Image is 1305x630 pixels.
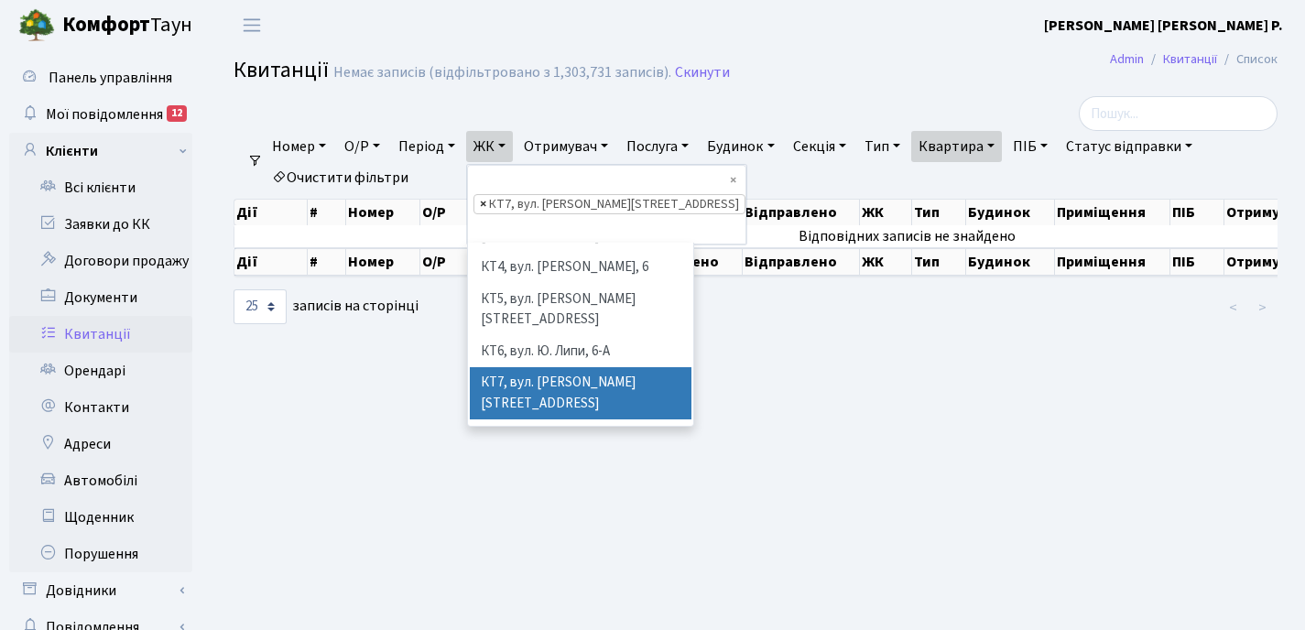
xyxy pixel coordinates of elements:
[1217,49,1278,70] li: Список
[1170,200,1223,225] th: ПІБ
[1079,96,1278,131] input: Пошук...
[333,64,671,81] div: Немає записів (відфільтровано з 1,303,731 записів).
[860,200,912,225] th: ЖК
[1006,131,1055,162] a: ПІБ
[9,499,192,536] a: Щоденник
[308,200,346,225] th: #
[1110,49,1144,69] a: Admin
[234,248,308,276] th: Дії
[912,248,967,276] th: Тип
[346,248,420,276] th: Номер
[470,367,691,419] li: КТ7, вул. [PERSON_NAME][STREET_ADDRESS]
[1059,131,1200,162] a: Статус відправки
[470,252,691,284] li: КТ4, вул. [PERSON_NAME], 6
[229,10,275,40] button: Переключити навігацію
[9,536,192,572] a: Порушення
[470,336,691,368] li: КТ6, вул. Ю. Липи, 6-А
[9,462,192,499] a: Автомобілі
[1170,248,1223,276] th: ПІБ
[18,7,55,44] img: logo.png
[234,289,287,324] select: записів на сторінці
[9,353,192,389] a: Орендарі
[234,200,308,225] th: Дії
[470,419,691,451] li: СП, [STREET_ADDRESS]
[743,200,860,225] th: Відправлено
[62,10,150,39] b: Комфорт
[62,10,192,41] span: Таун
[1163,49,1217,69] a: Квитанції
[46,104,163,125] span: Мої повідомлення
[265,131,333,162] a: Номер
[9,169,192,206] a: Всі клієнти
[420,248,474,276] th: О/Р
[911,131,1002,162] a: Квартира
[619,131,696,162] a: Послуга
[167,105,187,122] div: 12
[786,131,854,162] a: Секція
[9,60,192,96] a: Панель управління
[1055,200,1171,225] th: Приміщення
[308,248,346,276] th: #
[700,131,781,162] a: Будинок
[420,200,474,225] th: О/Р
[743,248,860,276] th: Відправлено
[675,64,730,81] a: Скинути
[9,133,192,169] a: Клієнти
[9,389,192,426] a: Контакти
[1044,15,1283,37] a: [PERSON_NAME] [PERSON_NAME] Р.
[9,426,192,462] a: Адреси
[466,131,513,162] a: ЖК
[857,131,908,162] a: Тип
[49,68,172,88] span: Панель управління
[912,200,967,225] th: Тип
[9,279,192,316] a: Документи
[265,162,416,193] a: Очистити фільтри
[966,200,1054,225] th: Будинок
[517,131,615,162] a: Отримувач
[9,572,192,609] a: Довідники
[234,54,329,86] span: Квитанції
[9,206,192,243] a: Заявки до КК
[1082,40,1305,79] nav: breadcrumb
[337,131,387,162] a: О/Р
[234,289,419,324] label: записів на сторінці
[966,248,1054,276] th: Будинок
[346,200,420,225] th: Номер
[473,194,745,214] li: КТ7, вул. Березнева, 12
[480,195,486,213] span: ×
[9,243,192,279] a: Договори продажу
[1055,248,1171,276] th: Приміщення
[9,316,192,353] a: Квитанції
[1044,16,1283,36] b: [PERSON_NAME] [PERSON_NAME] Р.
[470,284,691,336] li: КТ5, вул. [PERSON_NAME][STREET_ADDRESS]
[730,171,736,190] span: Видалити всі елементи
[391,131,462,162] a: Період
[9,96,192,133] a: Мої повідомлення12
[860,248,912,276] th: ЖК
